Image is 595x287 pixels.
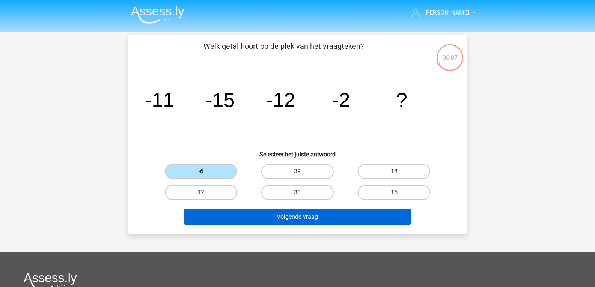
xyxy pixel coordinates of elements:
[436,44,464,62] div: 06:07
[205,89,235,111] tspan: -15
[140,41,427,63] p: Welk getal hoort op de plek van het vraagteken?
[165,185,237,200] label: 12
[184,209,411,225] button: Volgende vraag
[424,9,469,16] span: [PERSON_NAME]
[358,185,430,200] label: 15
[261,164,334,179] label: 39
[358,164,430,179] label: 18
[140,145,455,158] h6: Selecteer het juiste antwoord
[261,185,334,200] label: 30
[332,89,350,111] tspan: -2
[396,89,407,111] tspan: ?
[131,6,184,24] img: Assessly
[408,8,470,17] a: [PERSON_NAME]
[165,164,237,179] label: -6
[266,89,295,111] tspan: -12
[145,89,174,111] tspan: -11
